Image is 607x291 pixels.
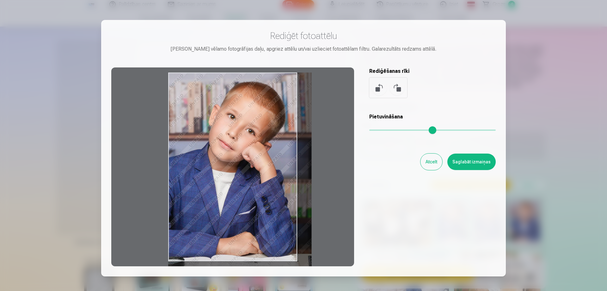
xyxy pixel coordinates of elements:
[369,67,496,75] h5: Rediģēšanas rīki
[111,45,496,53] div: [PERSON_NAME] vēlamo fotogrāfijas daļu, apgriez attēlu un/vai uzlieciet fotoattēlam filtru. Galar...
[447,154,496,170] button: Saglabāt izmaiņas
[420,154,442,170] button: Atcelt
[369,113,496,121] h5: Pietuvināšana
[111,30,496,41] h3: Rediģēt fotoattēlu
